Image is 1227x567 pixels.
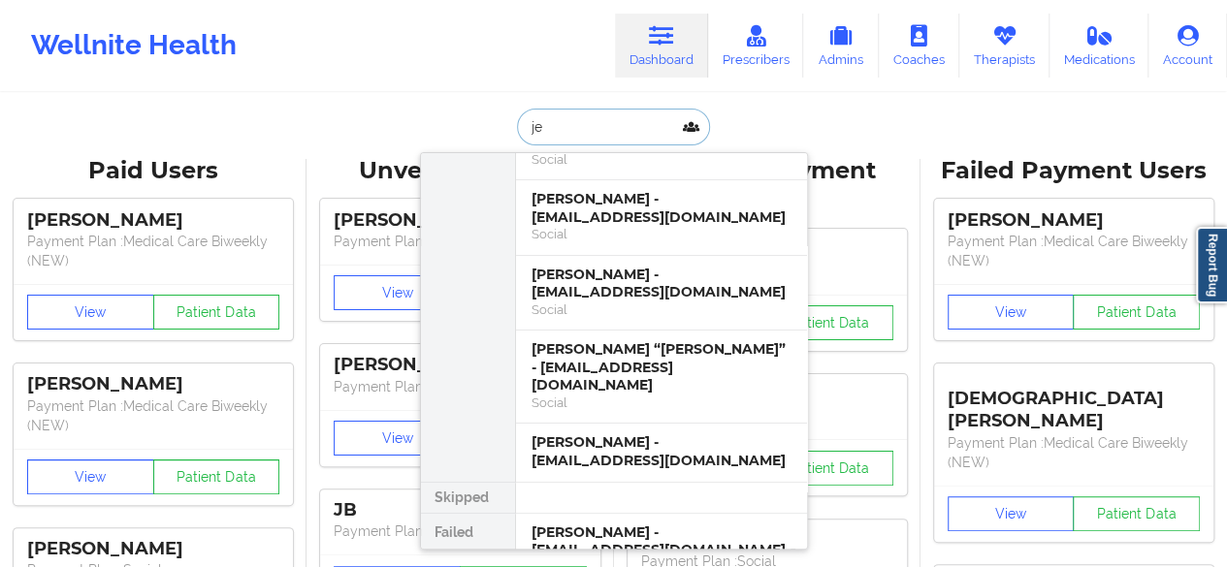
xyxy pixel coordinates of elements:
[948,496,1075,531] button: View
[1073,295,1200,330] button: Patient Data
[934,156,1213,186] div: Failed Payment Users
[27,295,154,330] button: View
[27,396,279,435] p: Payment Plan : Medical Care Biweekly (NEW)
[532,340,791,394] div: [PERSON_NAME] “[PERSON_NAME]” - [EMAIL_ADDRESS][DOMAIN_NAME]
[153,295,280,330] button: Patient Data
[959,14,1049,78] a: Therapists
[532,151,791,168] div: Social
[532,433,791,469] div: [PERSON_NAME] - [EMAIL_ADDRESS][DOMAIN_NAME]
[532,190,791,226] div: [PERSON_NAME] - [EMAIL_ADDRESS][DOMAIN_NAME]
[948,209,1200,232] div: [PERSON_NAME]
[1148,14,1227,78] a: Account
[948,295,1075,330] button: View
[948,373,1200,432] div: [DEMOGRAPHIC_DATA][PERSON_NAME]
[334,354,586,376] div: [PERSON_NAME]
[334,275,461,310] button: View
[1196,227,1227,303] a: Report Bug
[532,394,791,411] div: Social
[27,232,279,270] p: Payment Plan : Medical Care Biweekly (NEW)
[766,451,893,486] button: Patient Data
[153,459,280,494] button: Patient Data
[421,30,515,482] div: Unverified
[615,14,708,78] a: Dashboard
[708,14,804,78] a: Prescribers
[803,14,879,78] a: Admins
[1049,14,1149,78] a: Medications
[27,209,279,232] div: [PERSON_NAME]
[532,301,791,318] div: Social
[948,232,1200,270] p: Payment Plan : Medical Care Biweekly (NEW)
[532,226,791,242] div: Social
[27,459,154,494] button: View
[14,156,293,186] div: Paid Users
[334,377,586,396] p: Payment Plan : Unmatched Plan
[320,156,599,186] div: Unverified Users
[334,499,586,521] div: JB
[27,373,279,395] div: [PERSON_NAME]
[532,523,791,559] div: [PERSON_NAME] - [EMAIL_ADDRESS][DOMAIN_NAME]
[879,14,959,78] a: Coaches
[334,421,461,456] button: View
[766,305,893,340] button: Patient Data
[532,266,791,301] div: [PERSON_NAME] - [EMAIL_ADDRESS][DOMAIN_NAME]
[334,521,586,541] p: Payment Plan : Unmatched Plan
[1073,496,1200,531] button: Patient Data
[334,209,586,232] div: [PERSON_NAME]
[421,483,515,514] div: Skipped
[334,232,586,251] p: Payment Plan : Unmatched Plan
[948,433,1200,472] p: Payment Plan : Medical Care Biweekly (NEW)
[27,538,279,560] div: [PERSON_NAME]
